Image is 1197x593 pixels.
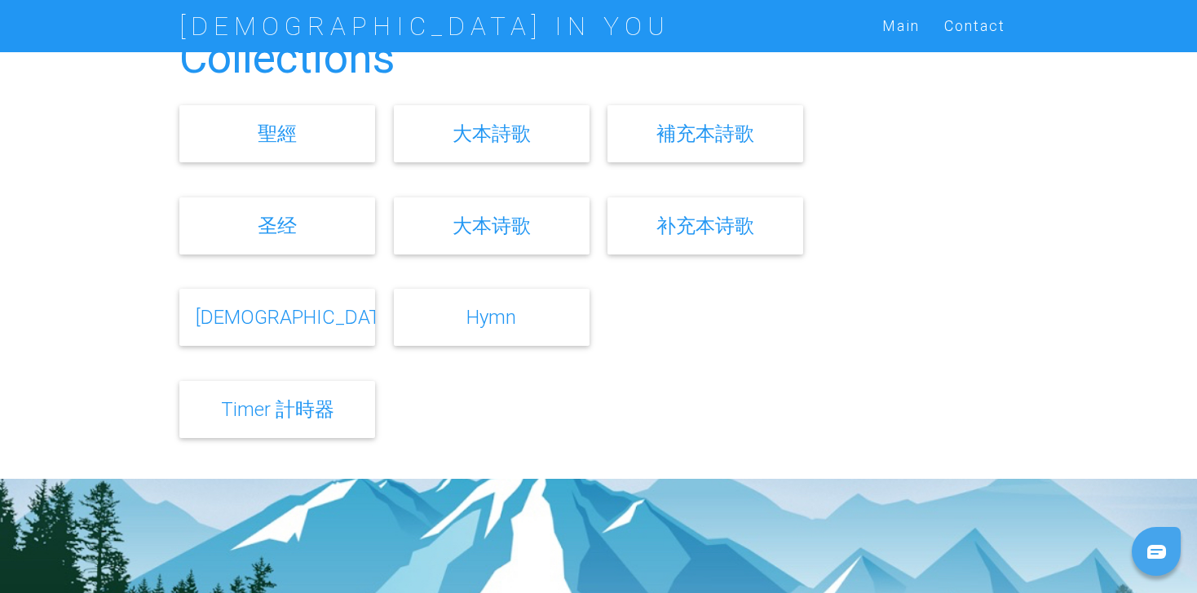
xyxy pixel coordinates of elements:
iframe: Chat [1128,520,1185,581]
a: 大本詩歌 [453,122,531,145]
a: 圣经 [258,214,297,237]
a: [DEMOGRAPHIC_DATA] [196,305,397,329]
a: 大本诗歌 [453,214,531,237]
h2: Collections [179,34,1018,82]
a: 补充本诗歌 [656,214,754,237]
a: 聖經 [258,122,297,145]
a: 補充本詩歌 [656,122,754,145]
a: Hymn [466,305,516,329]
a: Timer 計時器 [221,397,334,421]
